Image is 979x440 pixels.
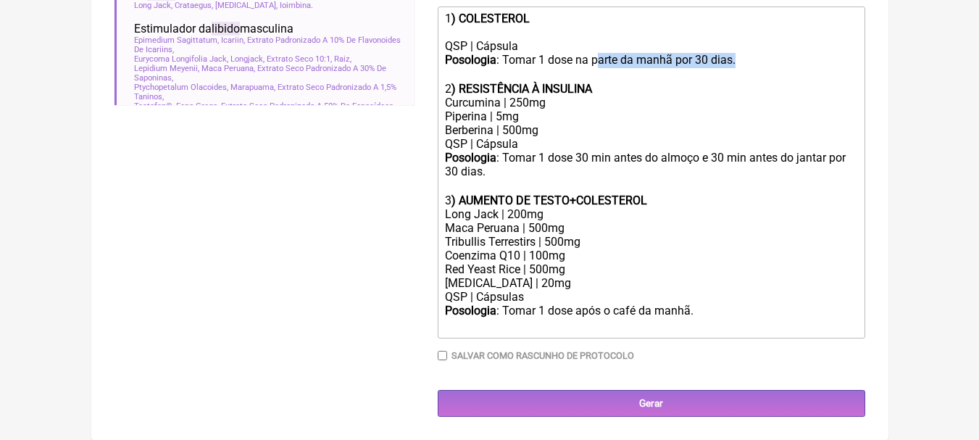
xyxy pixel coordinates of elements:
[445,262,857,276] div: Red Yeast Rice | 500mg
[438,390,865,417] input: Gerar
[445,53,857,82] div: : Tomar 1 dose na parte da manhã por 30 dias.ㅤ
[175,1,213,10] span: Crataegus
[134,83,403,101] span: Ptychopetalum Olacoides, Marapuama, Extrato Seco Padronizado A 1,5% Taninos
[445,151,496,165] strong: Posologia
[445,221,857,235] div: Maca Peruana | 500mg
[134,36,403,54] span: Epimedium Sagittatum, Icariin, Extrato Padronizado A 10% De Flavonoides De Icariins
[445,276,857,290] div: [MEDICAL_DATA] | 20mg
[212,22,240,36] span: libido
[451,350,634,361] label: Salvar como rascunho de Protocolo
[451,12,530,25] strong: ) COLESTEROL
[445,137,857,151] div: QSP | Cápsula
[445,207,857,221] div: Long Jack | 200mg
[134,54,351,64] span: Eurycoma Longifolia Jack, Longjack, Extrato Seco 10:1, Raiz
[445,12,857,25] div: 1
[134,1,172,10] span: Long Jack
[445,304,496,317] strong: Posologia
[445,235,857,262] div: Tribullis Terrestirs | 500mg Coenzima Q10 | 100mg
[134,22,293,36] span: Estimulador da masculina
[445,53,496,67] strong: Posologia
[134,64,403,83] span: Lepidium Meyenii, Maca Peruana, Extrato Seco Padronizado A 30% De Saponinas
[445,123,857,137] div: Berberina | 500mg
[445,82,857,96] div: 2
[445,290,857,304] div: QSP | Cápsulas
[445,151,857,194] div: : Tomar 1 dose 30 min antes do almoço e 30 min antes do jantar por 30 dias. ㅤ
[134,101,396,111] span: Testofen®, Feno Grego, Extrato Seco Padronizado A 50% De Fenosídeos
[280,1,313,10] span: Ioimbina
[451,194,647,207] strong: ) AUMENTO DE TESTO+COLESTEROL
[445,304,857,333] div: : Tomar 1 dose após o café da manhã. ㅤ
[445,96,857,109] div: Curcumina | 250mg
[445,194,857,207] div: 3
[445,109,857,123] div: Piperina | 5mg
[451,82,592,96] strong: ) RESISTÊNCIA À INSULINA
[445,39,857,53] div: QSP | Cápsula
[215,1,278,10] span: [MEDICAL_DATA]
